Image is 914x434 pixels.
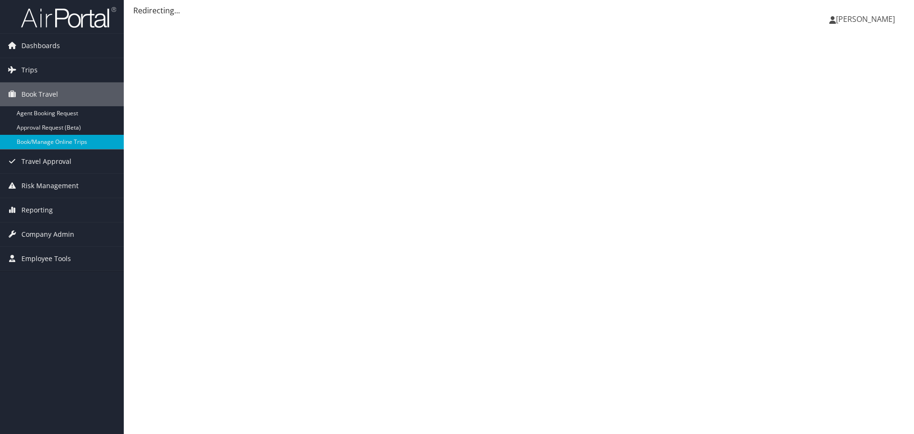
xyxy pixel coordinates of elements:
[21,58,38,82] span: Trips
[836,14,895,24] span: [PERSON_NAME]
[21,222,74,246] span: Company Admin
[21,34,60,58] span: Dashboards
[829,5,904,33] a: [PERSON_NAME]
[21,247,71,271] span: Employee Tools
[133,5,904,16] div: Redirecting...
[21,174,79,198] span: Risk Management
[21,198,53,222] span: Reporting
[21,150,71,173] span: Travel Approval
[21,82,58,106] span: Book Travel
[21,6,116,29] img: airportal-logo.png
